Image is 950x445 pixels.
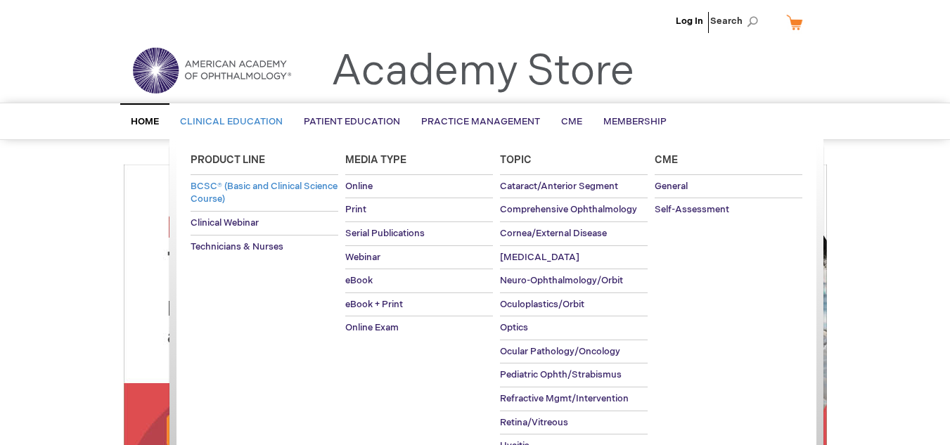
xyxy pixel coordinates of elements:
span: General [655,181,688,192]
span: Oculoplastics/Orbit [500,299,584,310]
span: Refractive Mgmt/Intervention [500,393,629,404]
span: eBook + Print [345,299,403,310]
span: Product Line [191,154,265,166]
span: Retina/Vitreous [500,417,568,428]
span: Media Type [345,154,406,166]
span: Print [345,204,366,215]
span: Patient Education [304,116,400,127]
span: [MEDICAL_DATA] [500,252,579,263]
a: Academy Store [331,46,634,97]
span: Pediatric Ophth/Strabismus [500,369,622,380]
span: Cme [655,154,678,166]
span: Comprehensive Ophthalmology [500,204,637,215]
span: BCSC® (Basic and Clinical Science Course) [191,181,338,205]
span: Clinical Webinar [191,217,259,228]
span: Serial Publications [345,228,425,239]
a: Log In [676,15,703,27]
span: Neuro-Ophthalmology/Orbit [500,275,623,286]
span: Online Exam [345,322,399,333]
span: Clinical Education [180,116,283,127]
span: Self-Assessment [655,204,729,215]
span: Search [710,7,764,35]
span: Optics [500,322,528,333]
span: Topic [500,154,532,166]
span: Cornea/External Disease [500,228,607,239]
span: Online [345,181,373,192]
span: Home [131,116,159,127]
span: Webinar [345,252,380,263]
span: Practice Management [421,116,540,127]
span: eBook [345,275,373,286]
span: Cataract/Anterior Segment [500,181,618,192]
span: Ocular Pathology/Oncology [500,346,620,357]
span: CME [561,116,582,127]
span: Technicians & Nurses [191,241,283,252]
span: Membership [603,116,667,127]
